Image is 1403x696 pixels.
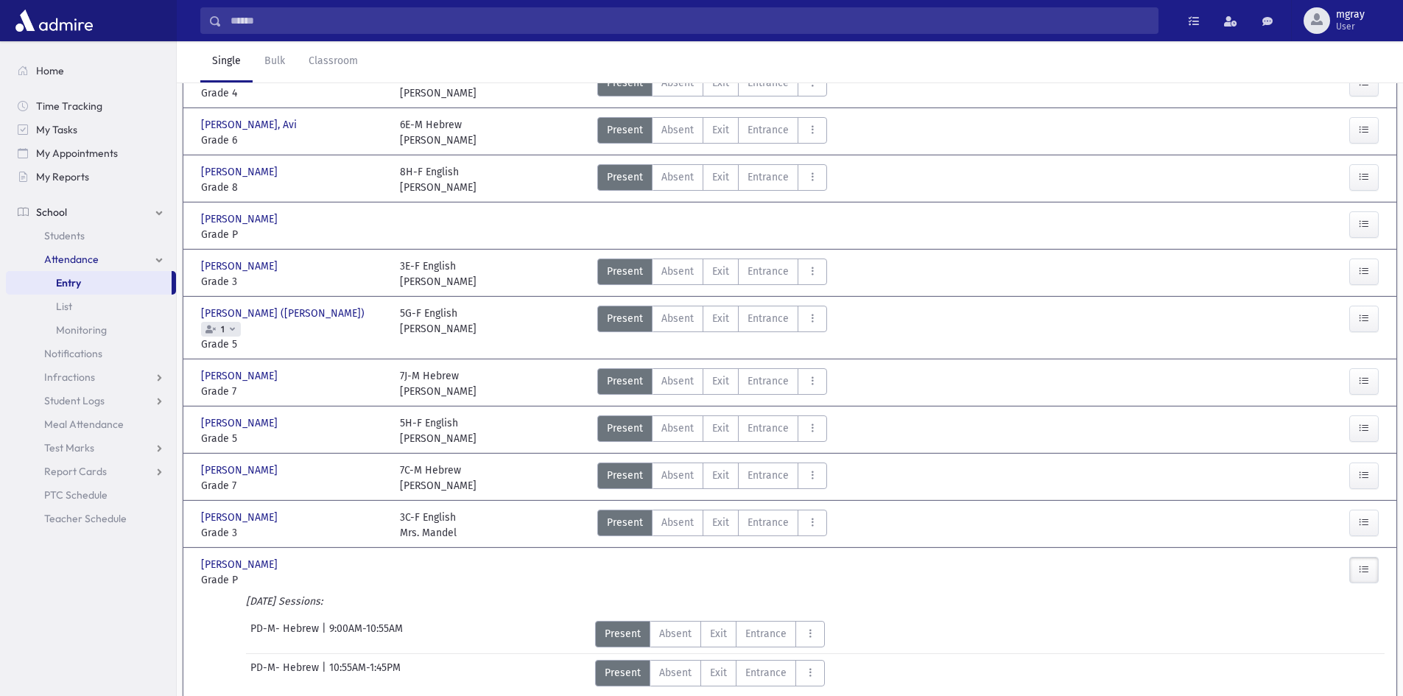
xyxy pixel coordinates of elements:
span: Grade P [201,572,385,588]
span: Present [605,665,641,681]
div: AttTypes [597,306,827,352]
span: Exit [712,515,729,530]
span: Entrance [745,626,787,641]
span: Teacher Schedule [44,512,127,525]
span: Present [605,626,641,641]
span: Exit [712,169,729,185]
span: Entrance [748,311,789,326]
div: AttTypes [597,368,827,399]
span: Report Cards [44,465,107,478]
span: List [56,300,72,313]
span: Grade 5 [201,431,385,446]
div: AttTypes [597,117,827,148]
a: My Tasks [6,118,176,141]
div: 3E-F English [PERSON_NAME] [400,259,477,289]
span: Exit [712,122,729,138]
span: [PERSON_NAME] [201,211,281,227]
a: List [6,295,176,318]
span: Grade 6 [201,133,385,148]
span: Entrance [748,122,789,138]
span: [PERSON_NAME] ([PERSON_NAME]) [201,306,368,321]
div: 5H-F English [PERSON_NAME] [400,415,477,446]
a: Student Logs [6,389,176,412]
span: Exit [712,311,729,326]
span: Grade 8 [201,180,385,195]
span: Grade 7 [201,478,385,493]
a: Bulk [253,41,297,82]
span: Attendance [44,253,99,266]
span: Exit [710,626,727,641]
span: [PERSON_NAME] [201,557,281,572]
span: Infractions [44,370,95,384]
span: | [322,660,329,686]
span: Entry [56,276,81,289]
span: Absent [661,421,694,436]
span: Entrance [748,169,789,185]
span: Present [607,515,643,530]
span: 10:55AM-1:45PM [329,660,401,686]
span: mgray [1336,9,1365,21]
span: Monitoring [56,323,107,337]
div: AttTypes [597,70,827,101]
div: 5G-F English [PERSON_NAME] [400,306,477,352]
a: Single [200,41,253,82]
a: Attendance [6,247,176,271]
span: Entrance [748,421,789,436]
div: 4A-M Hebrew [PERSON_NAME] [400,70,477,101]
span: Student Logs [44,394,105,407]
div: AttTypes [595,621,825,647]
span: 9:00AM-10:55AM [329,621,403,647]
span: PD-M- Hebrew [250,621,322,647]
span: [PERSON_NAME] [201,164,281,180]
div: AttTypes [597,510,827,541]
span: [PERSON_NAME] [201,368,281,384]
a: Teacher Schedule [6,507,176,530]
span: Time Tracking [36,99,102,113]
a: Infractions [6,365,176,389]
span: My Tasks [36,123,77,136]
a: Home [6,59,176,82]
span: My Reports [36,170,89,183]
a: Classroom [297,41,370,82]
span: Exit [710,665,727,681]
span: Absent [661,122,694,138]
span: Absent [661,373,694,389]
span: Exit [712,373,729,389]
span: Entrance [748,373,789,389]
span: Entrance [748,264,789,279]
span: Exit [712,421,729,436]
span: Meal Attendance [44,418,124,431]
img: AdmirePro [12,6,96,35]
div: 3C-F English Mrs. Mandel [400,510,457,541]
span: Present [607,421,643,436]
span: Grade 5 [201,337,385,352]
span: School [36,205,67,219]
input: Search [222,7,1158,34]
div: AttTypes [597,164,827,195]
span: [PERSON_NAME] [201,415,281,431]
a: Notifications [6,342,176,365]
a: Test Marks [6,436,176,460]
span: Entrance [748,515,789,530]
a: Report Cards [6,460,176,483]
a: Time Tracking [6,94,176,118]
div: 8H-F English [PERSON_NAME] [400,164,477,195]
a: Monitoring [6,318,176,342]
div: AttTypes [595,660,825,686]
span: | [322,621,329,647]
span: Students [44,229,85,242]
span: Present [607,311,643,326]
a: My Appointments [6,141,176,165]
span: My Appointments [36,147,118,160]
span: Grade 7 [201,384,385,399]
span: Present [607,169,643,185]
span: Present [607,264,643,279]
span: Present [607,122,643,138]
span: Grade 3 [201,274,385,289]
span: [PERSON_NAME], Avi [201,117,300,133]
div: 7C-M Hebrew [PERSON_NAME] [400,463,477,493]
span: Absent [659,626,692,641]
span: Notifications [44,347,102,360]
span: Home [36,64,64,77]
span: Absent [661,311,694,326]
